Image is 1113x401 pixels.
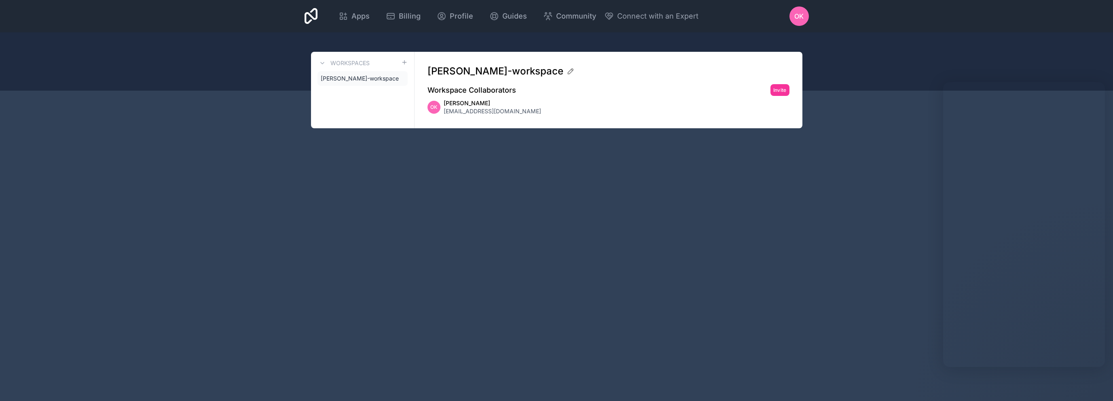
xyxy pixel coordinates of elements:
span: [PERSON_NAME]-workspace [321,74,399,83]
span: [PERSON_NAME] [444,99,541,107]
h2: Workspace Collaborators [427,85,516,96]
a: Workspaces [317,58,370,68]
span: Profile [450,11,473,22]
span: [EMAIL_ADDRESS][DOMAIN_NAME] [444,107,541,115]
a: Apps [332,7,376,25]
span: Guides [502,11,527,22]
a: [PERSON_NAME]-workspace [317,71,408,86]
span: OK [430,104,437,110]
span: Community [556,11,596,22]
iframe: Intercom live chat [943,82,1105,367]
span: [PERSON_NAME]-workspace [427,65,563,78]
a: Profile [430,7,480,25]
span: OK [794,11,804,21]
span: Connect with an Expert [617,11,698,22]
a: Guides [483,7,533,25]
a: Billing [379,7,427,25]
h3: Workspaces [330,59,370,67]
a: Community [537,7,603,25]
span: Apps [351,11,370,22]
iframe: Intercom live chat [1085,373,1105,393]
button: Connect with an Expert [604,11,698,22]
span: Billing [399,11,421,22]
button: Invite [770,84,789,96]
